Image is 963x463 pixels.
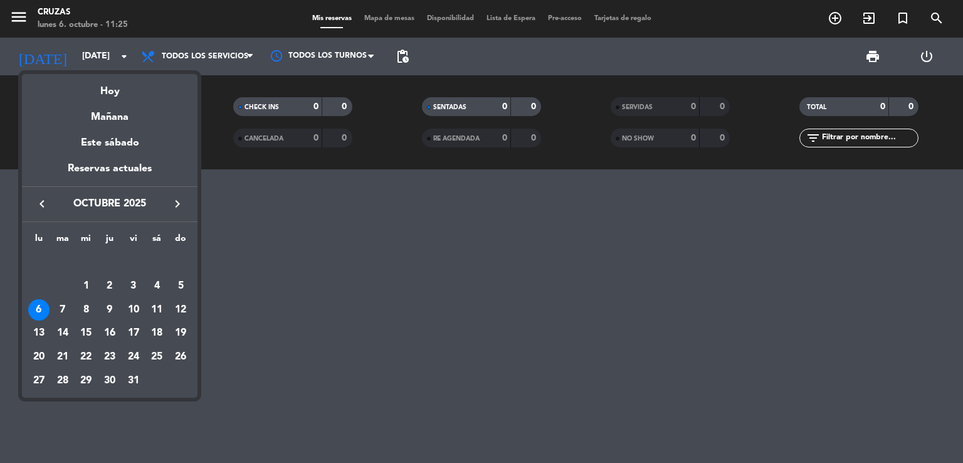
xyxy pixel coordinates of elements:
td: 22 de octubre de 2025 [74,345,98,369]
td: 13 de octubre de 2025 [27,321,51,345]
div: 27 [28,370,50,391]
td: 1 de octubre de 2025 [74,274,98,298]
div: 12 [170,299,191,321]
div: 29 [75,370,97,391]
div: Hoy [22,74,197,100]
th: domingo [169,231,192,251]
td: 29 de octubre de 2025 [74,369,98,393]
td: 26 de octubre de 2025 [169,345,192,369]
div: 23 [99,346,120,368]
button: keyboard_arrow_right [166,196,189,212]
td: 28 de octubre de 2025 [51,369,75,393]
div: 10 [123,299,144,321]
div: 26 [170,346,191,368]
i: keyboard_arrow_left [34,196,50,211]
div: 13 [28,322,50,344]
td: 11 de octubre de 2025 [145,298,169,322]
div: 4 [146,275,167,297]
div: Mañana [22,100,197,125]
div: 2 [99,275,120,297]
td: 10 de octubre de 2025 [122,298,145,322]
td: 14 de octubre de 2025 [51,321,75,345]
div: 20 [28,346,50,368]
div: 16 [99,322,120,344]
td: 31 de octubre de 2025 [122,369,145,393]
div: 21 [52,346,73,368]
div: 30 [99,370,120,391]
div: 17 [123,322,144,344]
div: 18 [146,322,167,344]
td: 9 de octubre de 2025 [98,298,122,322]
td: 8 de octubre de 2025 [74,298,98,322]
div: Este sábado [22,125,197,161]
div: 14 [52,322,73,344]
div: 15 [75,322,97,344]
td: 24 de octubre de 2025 [122,345,145,369]
div: 19 [170,322,191,344]
th: sábado [145,231,169,251]
td: 16 de octubre de 2025 [98,321,122,345]
td: 19 de octubre de 2025 [169,321,192,345]
td: 25 de octubre de 2025 [145,345,169,369]
button: keyboard_arrow_left [31,196,53,212]
td: OCT. [27,250,192,274]
div: 25 [146,346,167,368]
div: 11 [146,299,167,321]
td: 30 de octubre de 2025 [98,369,122,393]
th: jueves [98,231,122,251]
td: 5 de octubre de 2025 [169,274,192,298]
th: miércoles [74,231,98,251]
td: 21 de octubre de 2025 [51,345,75,369]
td: 6 de octubre de 2025 [27,298,51,322]
td: 20 de octubre de 2025 [27,345,51,369]
div: 6 [28,299,50,321]
td: 17 de octubre de 2025 [122,321,145,345]
td: 12 de octubre de 2025 [169,298,192,322]
div: 7 [52,299,73,321]
div: 31 [123,370,144,391]
span: octubre 2025 [53,196,166,212]
div: 9 [99,299,120,321]
div: 28 [52,370,73,391]
td: 4 de octubre de 2025 [145,274,169,298]
div: 8 [75,299,97,321]
td: 15 de octubre de 2025 [74,321,98,345]
div: 22 [75,346,97,368]
td: 18 de octubre de 2025 [145,321,169,345]
th: lunes [27,231,51,251]
td: 7 de octubre de 2025 [51,298,75,322]
i: keyboard_arrow_right [170,196,185,211]
th: martes [51,231,75,251]
div: 1 [75,275,97,297]
div: 24 [123,346,144,368]
th: viernes [122,231,145,251]
td: 23 de octubre de 2025 [98,345,122,369]
div: 3 [123,275,144,297]
td: 27 de octubre de 2025 [27,369,51,393]
td: 2 de octubre de 2025 [98,274,122,298]
td: 3 de octubre de 2025 [122,274,145,298]
div: Reservas actuales [22,161,197,186]
div: 5 [170,275,191,297]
